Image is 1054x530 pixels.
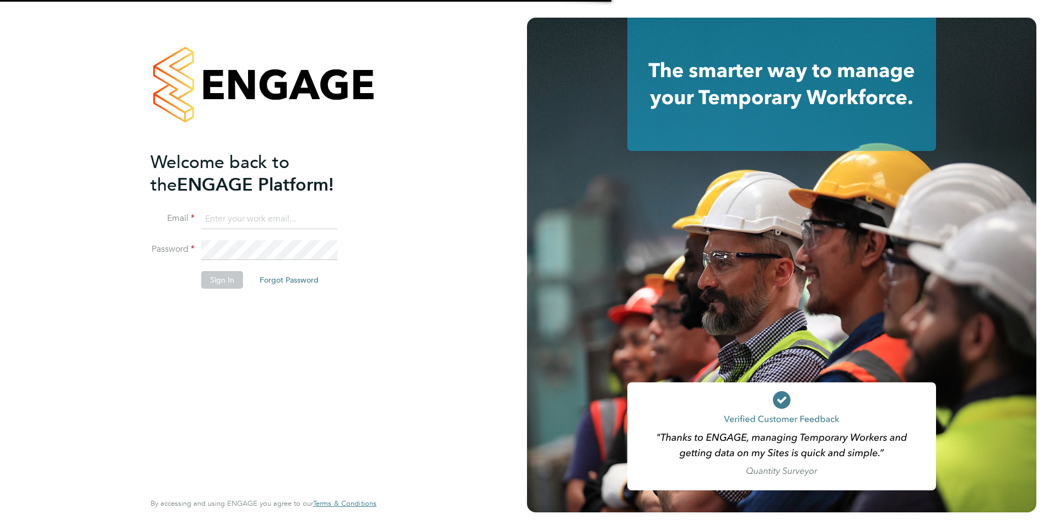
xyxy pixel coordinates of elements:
span: By accessing and using ENGAGE you agree to our [150,499,377,508]
label: Password [150,244,195,255]
input: Enter your work email... [201,209,337,229]
button: Forgot Password [251,271,327,289]
button: Sign In [201,271,243,289]
h2: ENGAGE Platform! [150,151,365,196]
span: Welcome back to the [150,152,289,196]
a: Terms & Conditions [313,499,377,508]
label: Email [150,213,195,224]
